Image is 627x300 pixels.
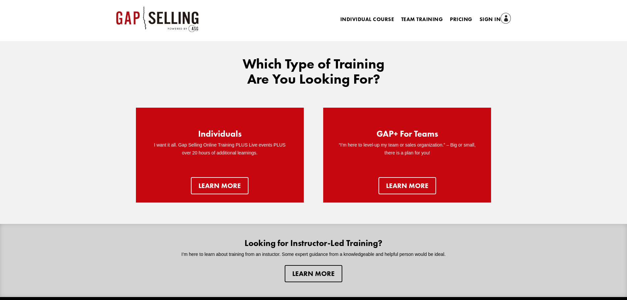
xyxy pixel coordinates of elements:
[336,141,478,157] p: “I’m here to level-up my team or sales organization.” – Big or small, there is a plan for you!
[169,251,458,259] p: I’m here to learn about training from an instuctor. Some expert guidance from a knowledgeable and...
[285,265,342,282] a: Learn more
[377,129,438,141] h2: GAP+ For Teams
[169,239,458,251] h2: Looking for Instructor-Led Training?
[340,17,394,24] a: Individual Course
[480,15,511,24] a: Sign In
[450,17,472,24] a: Pricing
[198,129,242,141] h2: Individuals
[191,177,248,194] a: Learn more
[149,141,291,157] p: I want it all. Gap Selling Online Training PLUS Live events PLUS over 20 hours of additional lear...
[379,177,436,194] a: learn more
[401,17,443,24] a: Team Training
[231,56,396,90] h2: Which Type of Training Are You Looking For?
